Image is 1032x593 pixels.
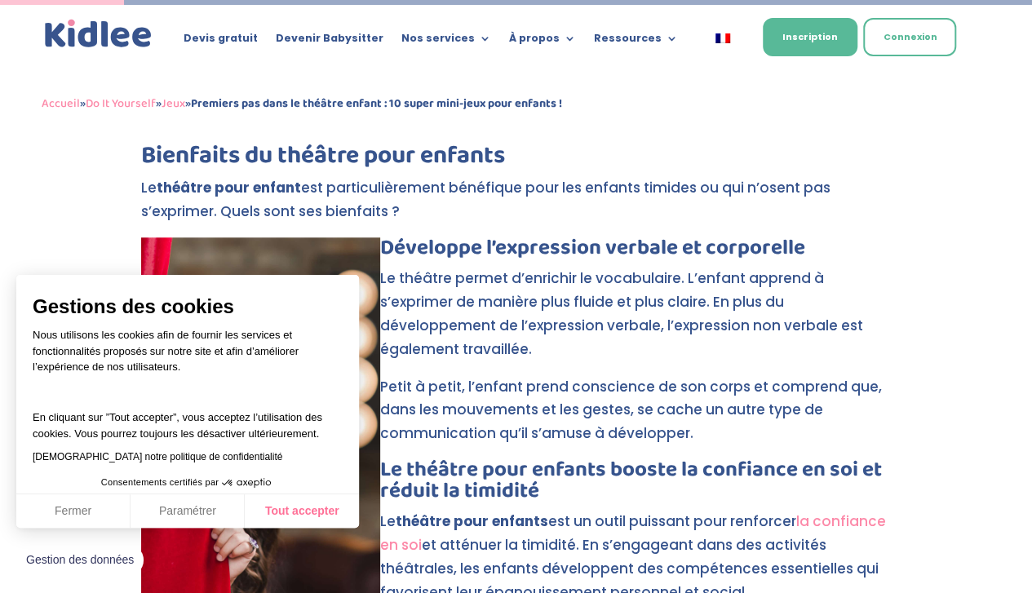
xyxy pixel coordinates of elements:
h2: Bienfaits du théâtre pour enfants [141,144,892,176]
h3: Le théâtre pour enfants booste la confiance en soi et réduit la timidité [141,459,892,510]
button: Fermer le widget sans consentement [16,543,144,578]
button: Consentements certifiés par [93,472,282,493]
a: Nos services [401,33,491,51]
img: Français [715,33,730,43]
a: À propos [509,33,576,51]
a: Devis gratuit [184,33,258,51]
strong: théâtre pour enfant [157,178,301,197]
strong: Premiers pas dans le théâtre enfant : 10 super mini-jeux pour enfants ! [191,94,562,113]
strong: théâtre pour enfants [396,511,548,531]
span: Consentements certifiés par [101,478,219,487]
button: Fermer [16,494,131,529]
a: [DEMOGRAPHIC_DATA] notre politique de confidentialité [33,451,282,462]
h3: Développe l’expression verbale et corporelle [141,237,892,267]
span: Gestion des données [26,553,134,568]
span: Gestions des cookies [33,294,343,319]
a: Jeux [162,94,185,113]
a: Inscription [763,18,857,56]
a: Connexion [863,18,956,56]
a: Accueil [42,94,80,113]
p: Petit à petit, l’enfant prend conscience de son corps et comprend que, dans les mouvements et les... [141,375,892,460]
a: Do It Yourself [86,94,156,113]
p: En cliquant sur ”Tout accepter”, vous acceptez l’utilisation des cookies. Vous pourrez toujours l... [33,394,343,442]
button: Paramétrer [131,494,245,529]
p: Nous utilisons les cookies afin de fournir les services et fonctionnalités proposés sur notre sit... [33,327,343,386]
img: logo_kidlee_bleu [42,16,156,51]
a: Kidlee Logo [42,16,156,51]
a: Devenir Babysitter [276,33,383,51]
p: Le théâtre permet d’enrichir le vocabulaire. L’enfant apprend à s’exprimer de manière plus fluide... [141,267,892,375]
svg: Axeptio [222,458,271,507]
p: Le est particulièrement bénéfique pour les enfants timides ou qui n’osent pas s’exprimer. Quels s... [141,176,892,237]
span: » » » [42,94,562,113]
a: Ressources [594,33,678,51]
button: Tout accepter [245,494,359,529]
